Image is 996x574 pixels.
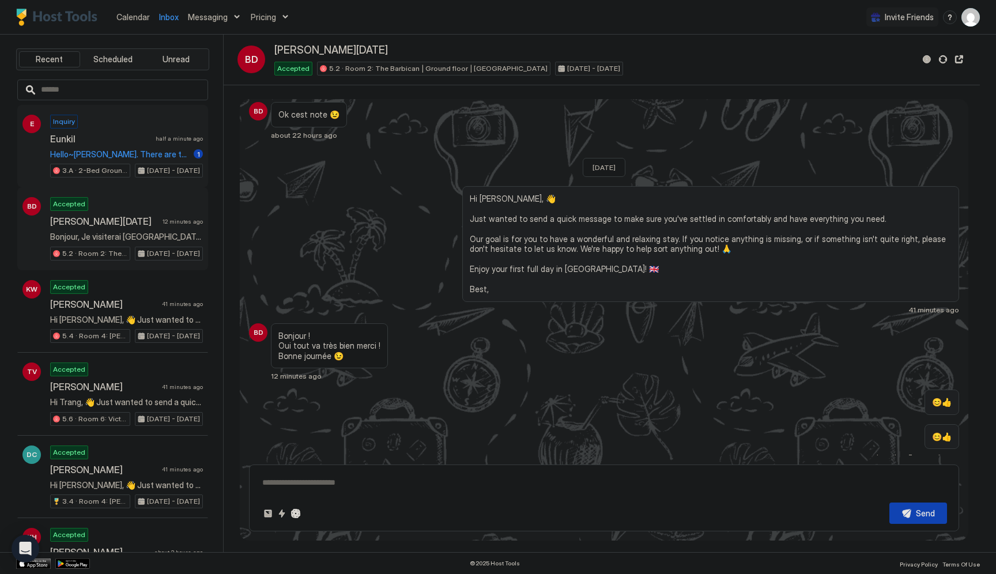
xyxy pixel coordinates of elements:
[271,372,322,380] span: 12 minutes ago
[116,12,150,22] span: Calendar
[936,52,950,66] button: Sync reservation
[62,331,127,341] span: 5.4 · Room 4: [PERSON_NAME][GEOGRAPHIC_DATA] | Large room | [PERSON_NAME]
[19,51,80,67] button: Recent
[275,507,289,520] button: Quick reply
[593,163,616,172] span: [DATE]
[147,165,200,176] span: [DATE] - [DATE]
[197,150,200,158] span: 1
[53,116,75,127] span: Inquiry
[147,248,200,259] span: [DATE] - [DATE]
[16,48,209,70] div: tab-group
[154,549,203,556] span: about 2 hours ago
[274,44,388,57] span: [PERSON_NAME][DATE]
[147,496,200,507] span: [DATE] - [DATE]
[942,557,980,569] a: Terms Of Use
[885,12,934,22] span: Invite Friends
[27,367,37,377] span: TV
[162,383,203,391] span: 41 minutes ago
[50,381,157,392] span: [PERSON_NAME]
[116,11,150,23] a: Calendar
[162,466,203,473] span: 41 minutes ago
[932,397,952,407] span: 😊👍
[50,315,203,325] span: Hi [PERSON_NAME], 👋 Just wanted to send a quick message to make sure you've settled in comfortabl...
[16,558,51,569] a: App Store
[30,119,34,129] span: E
[278,109,339,120] span: Ok cest note 😉
[53,199,85,209] span: Accepted
[932,432,952,442] span: 😊👍
[163,54,190,65] span: Unread
[920,52,934,66] button: Reservation information
[916,507,935,519] div: Send
[53,447,85,458] span: Accepted
[145,51,206,67] button: Unread
[50,464,157,475] span: [PERSON_NAME]
[889,503,947,524] button: Send
[952,52,966,66] button: Open reservation
[50,133,151,145] span: Eunkil
[271,131,337,139] span: about 22 hours ago
[147,331,200,341] span: [DATE] - [DATE]
[50,299,157,310] span: [PERSON_NAME]
[470,560,520,567] span: © 2025 Host Tools
[254,106,263,116] span: BD
[254,327,263,338] span: BD
[163,218,203,225] span: 12 minutes ago
[53,282,85,292] span: Accepted
[251,12,276,22] span: Pricing
[942,561,980,568] span: Terms Of Use
[162,300,203,308] span: 41 minutes ago
[50,149,189,160] span: Hello~[PERSON_NAME]. There are two of us staying, and we'd like separate rooms for each person. D...
[50,397,203,407] span: Hi Trang, 👋 Just wanted to send a quick message to make sure you've settled in comfortably and ha...
[159,11,179,23] a: Inbox
[277,63,310,74] span: Accepted
[567,63,620,74] span: [DATE] - [DATE]
[50,216,158,227] span: [PERSON_NAME][DATE]
[908,305,959,314] span: 41 minutes ago
[36,80,207,100] input: Input Field
[82,51,144,67] button: Scheduled
[470,194,952,294] span: Hi [PERSON_NAME], 👋 Just wanted to send a quick message to make sure you've settled in comfortabl...
[62,496,127,507] span: 3.4 · Room 4: [PERSON_NAME] Modern | Large room | [PERSON_NAME]
[278,331,380,361] span: Bonjour ! Oui tout va très bien merci ! Bonne journée 😉
[62,414,127,424] span: 5.6 · Room 6: Victoria Line | Loft room | [GEOGRAPHIC_DATA]
[147,414,200,424] span: [DATE] - [DATE]
[329,63,548,74] span: 5.2 · Room 2: The Barbican | Ground floor | [GEOGRAPHIC_DATA]
[93,54,133,65] span: Scheduled
[62,165,127,176] span: 3.A · 2-Bed Ground Floor Suite | Private Bath | [GEOGRAPHIC_DATA]
[36,54,63,65] span: Recent
[159,12,179,22] span: Inbox
[27,450,37,460] span: DC
[877,452,959,461] span: less than 5 seconds ago
[50,480,203,490] span: Hi [PERSON_NAME], 👋 Just wanted to send a quick message to make sure you've settled in comfortabl...
[261,507,275,520] button: Upload image
[900,561,938,568] span: Privacy Policy
[55,558,90,569] a: Google Play Store
[50,232,203,242] span: Bonjour, Je visiterai [GEOGRAPHIC_DATA] [PERSON_NAME] deux jours avec mon papa. Votre logement me...
[27,201,37,212] span: BD
[245,52,258,66] span: BD
[12,535,39,562] div: Open Intercom Messenger
[156,135,203,142] span: half a minute ago
[900,557,938,569] a: Privacy Policy
[50,546,150,558] span: [PERSON_NAME]
[62,248,127,259] span: 5.2 · Room 2: The Barbican | Ground floor | [GEOGRAPHIC_DATA]
[943,10,957,24] div: menu
[26,284,37,294] span: KW
[53,530,85,540] span: Accepted
[27,532,37,542] span: KH
[188,12,228,22] span: Messaging
[53,364,85,375] span: Accepted
[961,8,980,27] div: User profile
[16,9,103,26] a: Host Tools Logo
